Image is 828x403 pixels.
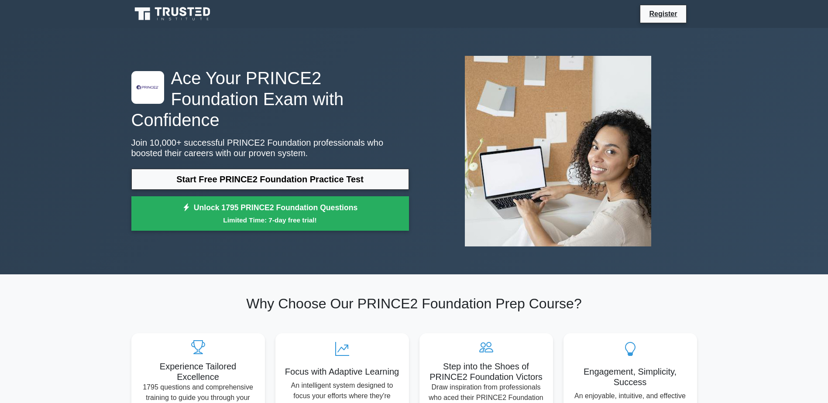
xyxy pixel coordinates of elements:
h5: Step into the Shoes of PRINCE2 Foundation Victors [426,361,546,382]
a: Register [644,8,682,19]
a: Start Free PRINCE2 Foundation Practice Test [131,169,409,190]
a: Unlock 1795 PRINCE2 Foundation QuestionsLimited Time: 7-day free trial! [131,196,409,231]
h5: Focus with Adaptive Learning [282,366,402,377]
p: Join 10,000+ successful PRINCE2 Foundation professionals who boosted their careers with our prove... [131,137,409,158]
h1: Ace Your PRINCE2 Foundation Exam with Confidence [131,68,409,130]
h5: Engagement, Simplicity, Success [570,366,690,387]
h2: Why Choose Our PRINCE2 Foundation Prep Course? [131,295,697,312]
h5: Experience Tailored Excellence [138,361,258,382]
small: Limited Time: 7-day free trial! [142,215,398,225]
